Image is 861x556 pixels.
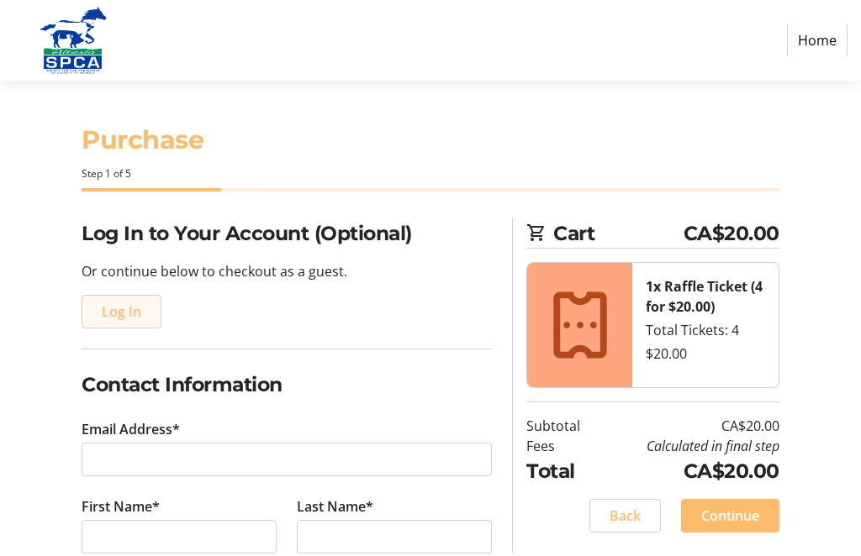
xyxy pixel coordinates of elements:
[82,370,492,399] h2: Contact Information
[526,456,600,485] td: Total
[13,7,133,74] img: Alberta SPCA's Logo
[684,218,779,248] span: CA$20.00
[646,320,764,340] div: Total Tickets: 4
[600,456,779,485] td: CA$20.00
[701,506,759,526] span: Continue
[526,436,600,456] td: Fees
[82,496,160,517] label: First Name*
[553,218,683,248] span: Cart
[82,121,779,160] h1: Purchase
[82,419,180,439] label: Email Address*
[787,24,848,56] a: Home
[600,436,779,456] td: Calculated in final step
[681,499,779,532] button: Continue
[610,506,641,526] span: Back
[646,277,763,316] strong: 1x Raffle Ticket (4 for $20.00)
[102,302,141,322] span: Log In
[589,499,661,532] button: Back
[646,344,764,364] div: $20.00
[526,416,600,436] td: Subtotal
[600,416,779,436] td: CA$20.00
[82,166,779,181] div: Step 1 of 5
[297,496,373,517] label: Last Name*
[82,218,492,248] h2: Log In to Your Account (Optional)
[82,261,492,281] p: Or continue below to checkout as a guest.
[82,295,161,328] button: Log In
